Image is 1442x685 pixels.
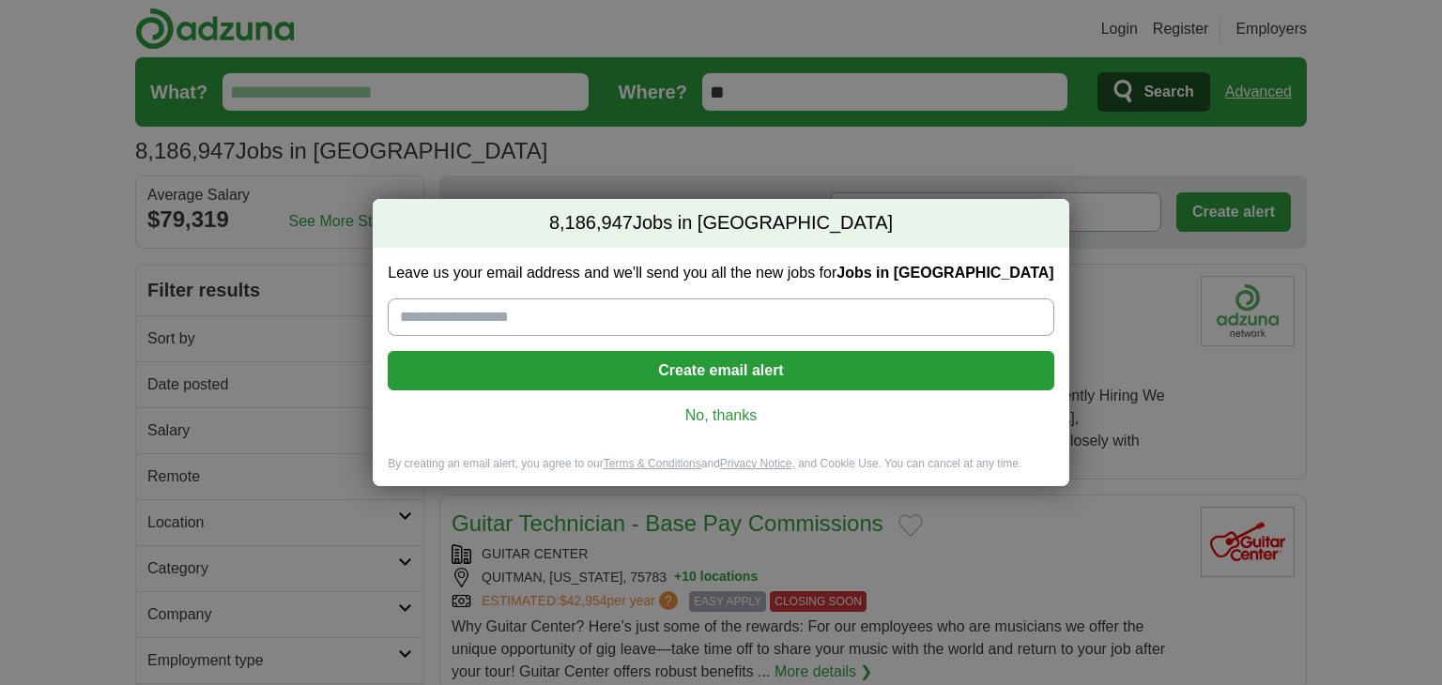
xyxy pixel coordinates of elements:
div: By creating an email alert, you agree to our and , and Cookie Use. You can cancel at any time. [373,456,1068,487]
label: Leave us your email address and we'll send you all the new jobs for [388,263,1053,283]
a: Terms & Conditions [604,457,701,470]
button: Create email alert [388,351,1053,390]
h2: Jobs in [GEOGRAPHIC_DATA] [373,199,1068,248]
a: No, thanks [403,405,1038,426]
a: Privacy Notice [720,457,792,470]
strong: Jobs in [GEOGRAPHIC_DATA] [836,265,1053,281]
span: 8,186,947 [549,210,633,236]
